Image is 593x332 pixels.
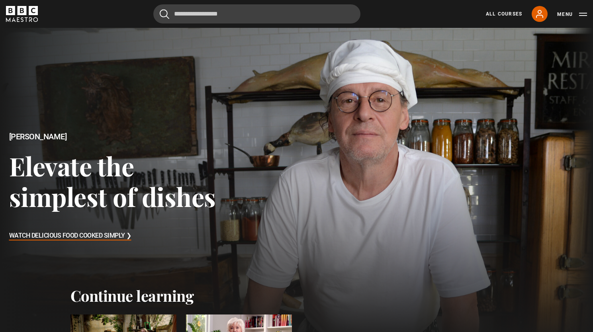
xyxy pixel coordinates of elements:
[557,10,587,18] button: Toggle navigation
[6,6,38,22] svg: BBC Maestro
[160,9,169,19] button: Submit the search query
[9,150,237,212] h3: Elevate the simplest of dishes
[153,4,360,23] input: Search
[486,10,522,18] a: All Courses
[9,132,237,141] h2: [PERSON_NAME]
[9,230,131,242] h3: Watch Delicious Food Cooked Simply ❯
[70,287,523,305] h2: Continue learning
